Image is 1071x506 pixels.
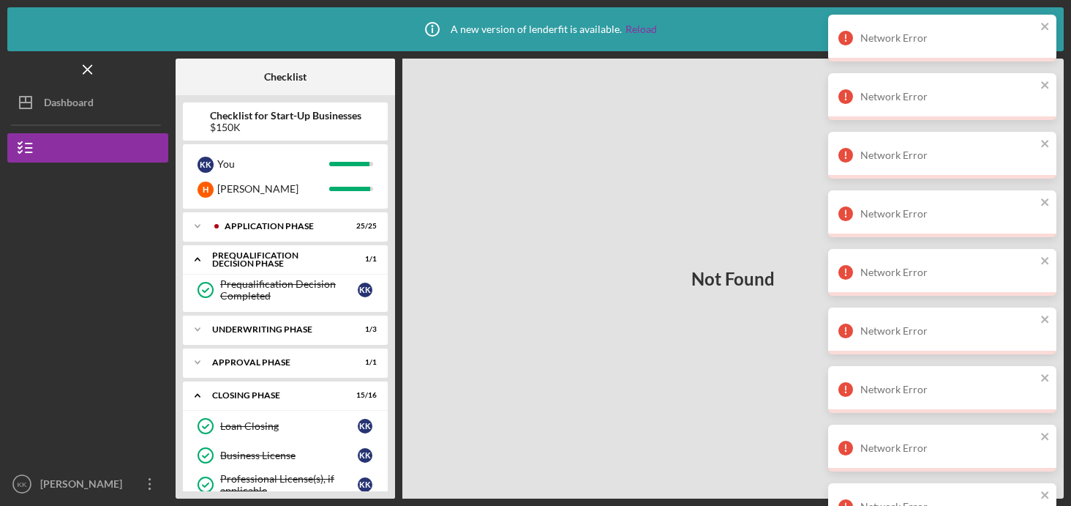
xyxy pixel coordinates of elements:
a: Prequalification Decision CompletedKK [190,275,380,305]
a: Reload [625,23,657,35]
div: K K [358,419,372,434]
div: Network Error [860,442,1036,454]
b: Checklist for Start-Up Businesses [210,110,361,122]
div: Dashboard [44,88,94,121]
div: Professional License(s), if applicable [220,473,358,496]
div: Application Phase [225,222,340,231]
button: Dashboard [7,88,168,117]
b: Checklist [264,71,307,83]
button: close [1040,79,1051,93]
div: Network Error [860,267,1036,278]
div: Underwriting Phase [212,325,340,334]
div: 15 / 16 [350,391,377,400]
div: Prequalification Decision Completed [220,278,358,302]
div: [PERSON_NAME] [217,176,329,201]
div: Network Error [860,32,1036,44]
a: Professional License(s), if applicableKK [190,470,380,499]
div: A new version of lenderfit is available. [414,11,657,48]
button: close [1040,196,1051,210]
div: H [198,182,214,198]
div: Network Error [860,384,1036,395]
div: Approval Phase [212,358,340,367]
div: $150K [210,122,361,133]
div: Prequalification Decision Phase [212,251,340,268]
div: 25 / 25 [350,222,377,231]
button: close [1040,138,1051,152]
button: close [1040,313,1051,327]
div: K K [198,157,214,173]
button: close [1040,489,1051,503]
div: 1 / 1 [350,358,377,367]
div: Network Error [860,149,1036,161]
div: Network Error [860,208,1036,220]
button: close [1040,255,1051,269]
div: You [217,152,329,176]
div: Closing Phase [212,391,340,400]
h3: Not Found [691,269,775,289]
div: Business License [220,450,358,461]
div: K K [358,283,372,297]
div: Loan Closing [220,420,358,432]
button: close [1040,21,1051,34]
a: Business LicenseKK [190,441,380,470]
div: [PERSON_NAME] [37,469,132,502]
div: 1 / 3 [350,325,377,334]
div: 1 / 1 [350,255,377,264]
a: Loan ClosingKK [190,412,380,441]
button: close [1040,431,1051,444]
button: close [1040,372,1051,386]
div: K K [358,448,372,463]
div: K K [358,477,372,492]
button: KK[PERSON_NAME] [7,469,168,499]
text: KK [18,480,27,488]
div: Network Error [860,325,1036,337]
div: Network Error [860,91,1036,103]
